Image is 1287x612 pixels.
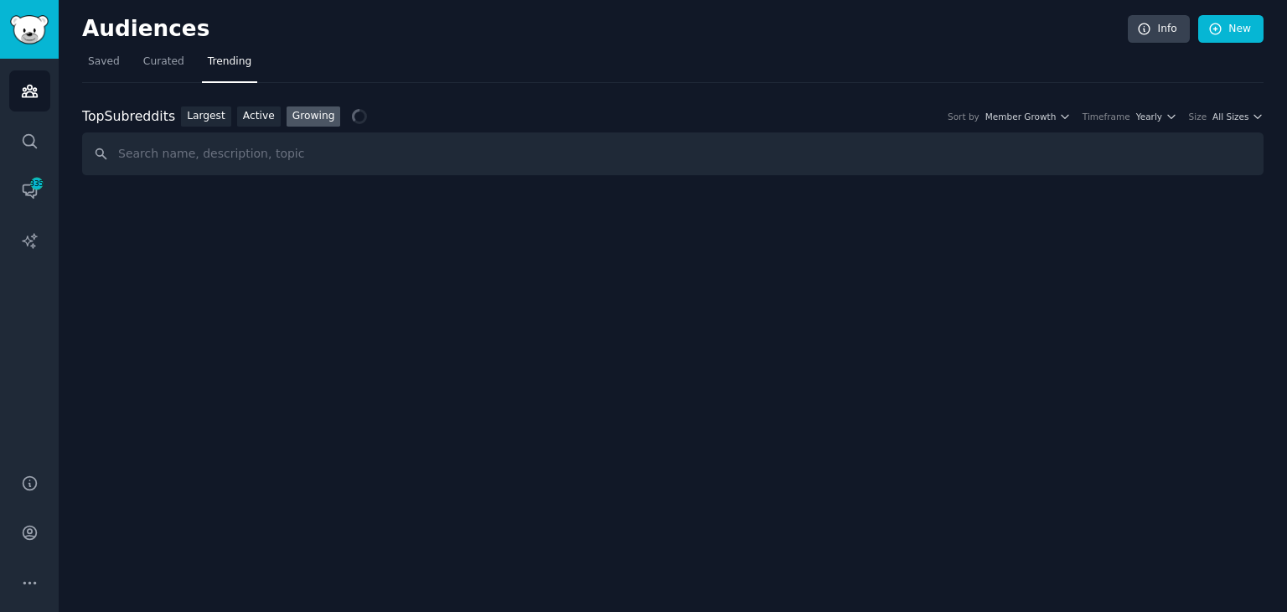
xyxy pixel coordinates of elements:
span: Trending [208,54,251,70]
span: All Sizes [1212,111,1248,122]
input: Search name, description, topic [82,132,1264,175]
a: Saved [82,49,126,83]
a: 335 [9,170,50,211]
a: Growing [287,106,341,127]
div: Timeframe [1083,111,1130,122]
button: Member Growth [985,111,1071,122]
a: New [1198,15,1264,44]
img: GummySearch logo [10,15,49,44]
div: Size [1189,111,1207,122]
button: All Sizes [1212,111,1264,122]
a: Largest [181,106,231,127]
div: Top Subreddits [82,106,175,127]
span: Yearly [1136,111,1162,122]
span: 335 [29,178,44,189]
h2: Audiences [82,16,1128,43]
span: Member Growth [985,111,1057,122]
a: Active [237,106,281,127]
span: Saved [88,54,120,70]
div: Sort by [948,111,979,122]
a: Trending [202,49,257,83]
span: Curated [143,54,184,70]
a: Curated [137,49,190,83]
a: Info [1128,15,1190,44]
button: Yearly [1136,111,1177,122]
